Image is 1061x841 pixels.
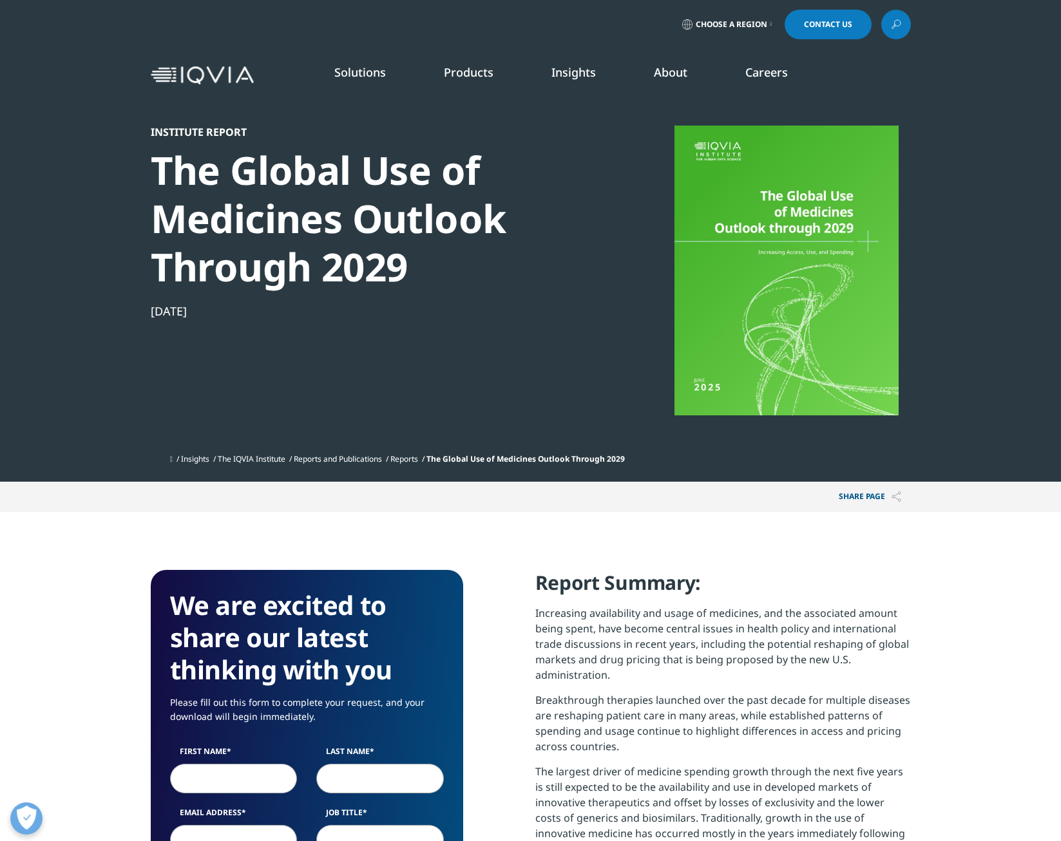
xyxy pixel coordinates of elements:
a: Careers [745,64,788,80]
p: Please fill out this form to complete your request, and your download will begin immediately. [170,695,444,733]
p: Share PAGE [829,482,911,512]
a: Insights [181,453,209,464]
p: Increasing availability and usage of medicines, and the associated amount being spent, have becom... [535,605,911,692]
span: Contact Us [804,21,852,28]
label: Email Address [170,807,298,825]
span: The Global Use of Medicines Outlook Through 2029 [426,453,625,464]
img: IQVIA Healthcare Information Technology and Pharma Clinical Research Company [151,66,254,85]
label: Last Name [316,746,444,764]
a: Solutions [334,64,386,80]
a: The IQVIA Institute [218,453,285,464]
button: 優先設定センターを開く [10,802,43,835]
span: Choose a Region [696,19,767,30]
label: First Name [170,746,298,764]
button: Share PAGEShare PAGE [829,482,911,512]
a: Reports [390,453,418,464]
img: Share PAGE [892,491,901,502]
nav: Primary [259,45,911,106]
a: About [654,64,687,80]
p: Breakthrough therapies launched over the past decade for multiple diseases are reshaping patient ... [535,692,911,764]
label: Job Title [316,807,444,825]
a: Contact Us [785,10,872,39]
h4: Report Summary: [535,570,911,605]
div: [DATE] [151,303,593,319]
a: Products [444,64,493,80]
a: Insights [551,64,596,80]
div: The Global Use of Medicines Outlook Through 2029 [151,146,593,291]
a: Reports and Publications [294,453,382,464]
div: Institute Report [151,126,593,138]
h3: We are excited to share our latest thinking with you [170,589,444,686]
